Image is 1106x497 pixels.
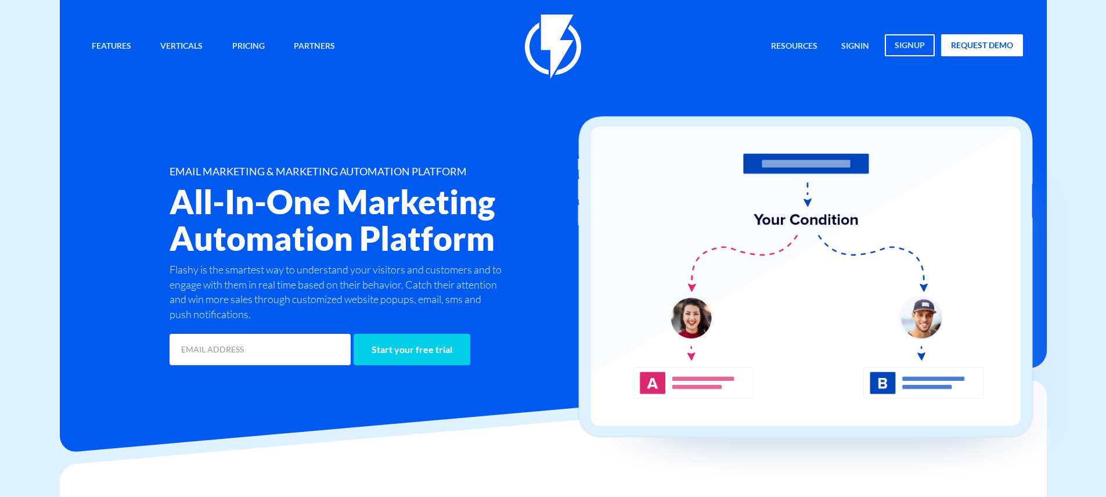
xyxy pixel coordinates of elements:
[885,34,935,56] a: signup
[152,34,211,59] a: Verticals
[170,183,622,257] h2: All-In-One Marketing Automation Platform
[224,34,273,59] a: Pricing
[941,34,1023,56] a: request demo
[285,34,344,59] a: Partners
[833,34,878,59] a: signin
[354,334,470,365] input: Start your free trial
[762,34,826,59] a: Resources
[170,262,505,322] p: Flashy is the smartest way to understand your visitors and customers and to engage with them in r...
[170,334,351,365] input: EMAIL ADDRESS
[83,34,140,59] a: Features
[170,166,622,178] h1: EMAIL MARKETING & MARKETING AUTOMATION PLATFORM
